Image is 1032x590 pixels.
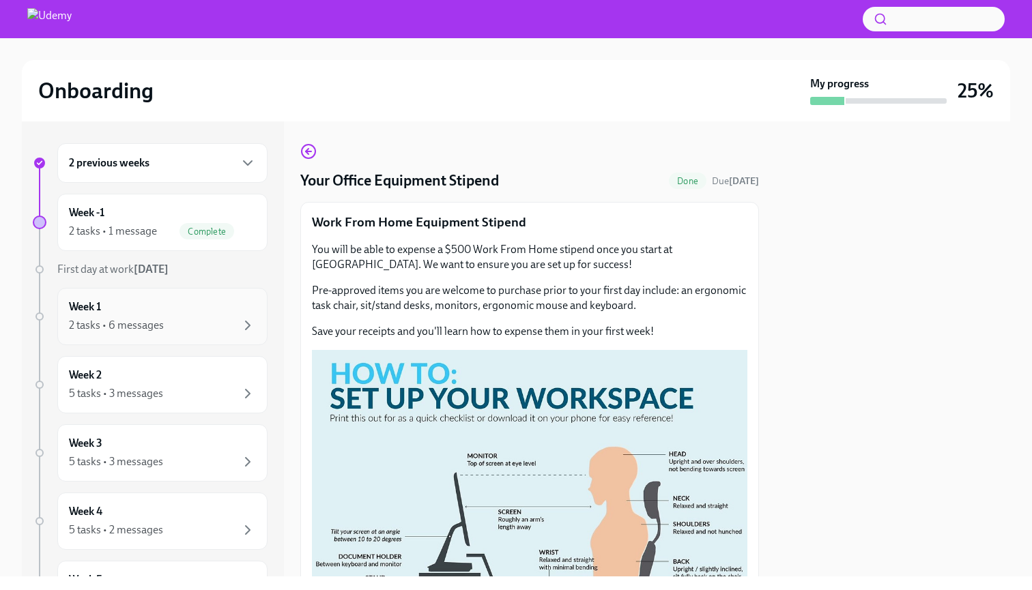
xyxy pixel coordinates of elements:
[312,213,747,231] p: Work From Home Equipment Stipend
[33,492,268,550] a: Week 45 tasks • 2 messages
[69,205,104,220] h6: Week -1
[69,522,163,537] div: 5 tasks • 2 messages
[57,263,169,276] span: First day at work
[69,454,163,469] div: 5 tasks • 3 messages
[810,76,869,91] strong: My progress
[712,175,759,188] span: September 9th, 2025 06:30
[33,356,268,413] a: Week 25 tasks • 3 messages
[33,424,268,482] a: Week 35 tasks • 3 messages
[180,226,234,237] span: Complete
[27,8,72,30] img: Udemy
[69,504,102,519] h6: Week 4
[38,77,154,104] h2: Onboarding
[312,242,747,272] p: You will be able to expense a $500 Work From Home stipend once you start at [GEOGRAPHIC_DATA]. We...
[729,175,759,187] strong: [DATE]
[69,224,157,239] div: 2 tasks • 1 message
[33,262,268,277] a: First day at work[DATE]
[312,283,747,313] p: Pre-approved items you are welcome to purchase prior to your first day include: an ergonomic task...
[33,288,268,345] a: Week 12 tasks • 6 messages
[312,324,747,339] p: Save your receipts and you'll learn how to expense them in your first week!
[300,171,499,191] h4: Your Office Equipment Stipend
[134,263,169,276] strong: [DATE]
[57,143,268,183] div: 2 previous weeks
[69,436,102,451] h6: Week 3
[69,386,163,401] div: 5 tasks • 3 messages
[33,194,268,251] a: Week -12 tasks • 1 messageComplete
[69,572,102,587] h6: Week 5
[69,156,149,171] h6: 2 previous weeks
[669,176,706,186] span: Done
[69,318,164,333] div: 2 tasks • 6 messages
[69,299,101,314] h6: Week 1
[69,368,102,383] h6: Week 2
[958,78,994,103] h3: 25%
[712,175,759,187] span: Due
